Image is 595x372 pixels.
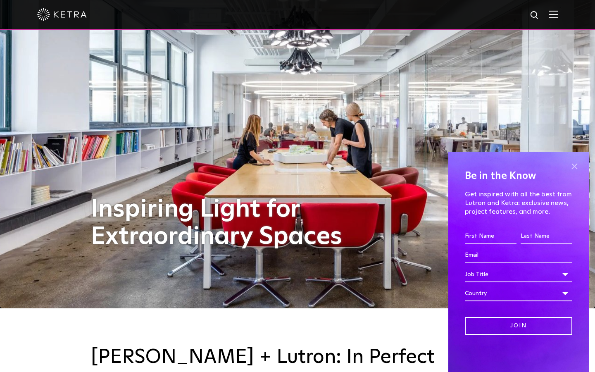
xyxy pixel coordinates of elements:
[521,229,572,244] input: Last Name
[91,196,359,250] h1: Inspiring Light for Extraordinary Spaces
[465,248,572,263] input: Email
[465,286,572,301] div: Country
[530,10,540,21] img: search icon
[465,190,572,216] p: Get inspired with all the best from Lutron and Ketra: exclusive news, project features, and more.
[465,317,572,335] input: Join
[37,8,87,21] img: ketra-logo-2019-white
[465,267,572,282] div: Job Title
[549,10,558,18] img: Hamburger%20Nav.svg
[465,229,516,244] input: First Name
[465,168,572,184] h4: Be in the Know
